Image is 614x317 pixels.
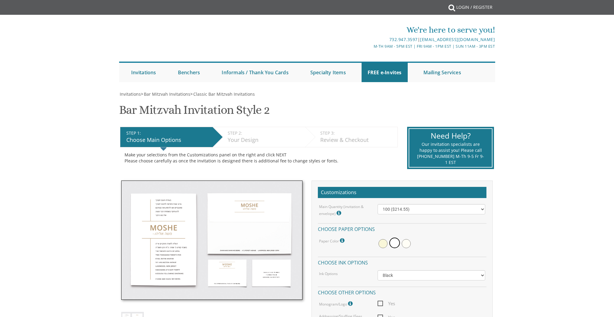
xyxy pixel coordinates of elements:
div: | [245,36,495,43]
a: 732.947.3597 [389,37,418,42]
div: Our invitation specialists are happy to assist you! Please call [PHONE_NUMBER] M-Th 9-5 Fr 9-1 EST [417,141,484,165]
a: Classic Bar Mitzvah Invitations [193,91,255,97]
span: Yes [378,300,395,307]
div: STEP 3: [320,130,394,136]
label: Main Quantity (invitation & envelope) [319,204,369,217]
a: FREE e-Invites [362,63,408,82]
div: We're here to serve you! [245,24,495,36]
h1: Bar Mitzvah Invitation Style 2 [119,103,270,121]
div: Need Help? [417,130,484,141]
a: Mailing Services [417,63,467,82]
label: Ink Options [319,271,338,276]
span: Invitations [120,91,141,97]
a: Specialty Items [304,63,352,82]
div: Make your selections from the Customizations panel on the right and click NEXT Please choose care... [125,152,393,164]
div: Review & Checkout [320,136,394,144]
div: Your Design [228,136,302,144]
div: STEP 1: [126,130,210,136]
div: Choose Main Options [126,136,210,144]
div: STEP 2: [228,130,302,136]
h4: Choose ink options [318,257,486,267]
a: Invitations [119,91,141,97]
a: [EMAIL_ADDRESS][DOMAIN_NAME] [420,37,495,42]
a: Invitations [125,63,162,82]
span: > [190,91,255,97]
a: Benchers [172,63,206,82]
a: Bar Mitzvah Invitations [143,91,190,97]
img: bminv-thumb-2.jpg [121,181,302,300]
label: Paper Color [319,237,346,245]
label: Monogram/Logo [319,300,354,308]
h4: Choose other options [318,287,486,297]
h2: Customizations [318,187,486,198]
h4: Choose paper options [318,223,486,234]
span: Bar Mitzvah Invitations [144,91,190,97]
a: Informals / Thank You Cards [216,63,294,82]
span: > [141,91,190,97]
div: M-Th 9am - 5pm EST | Fri 9am - 1pm EST | Sun 11am - 3pm EST [245,43,495,50]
